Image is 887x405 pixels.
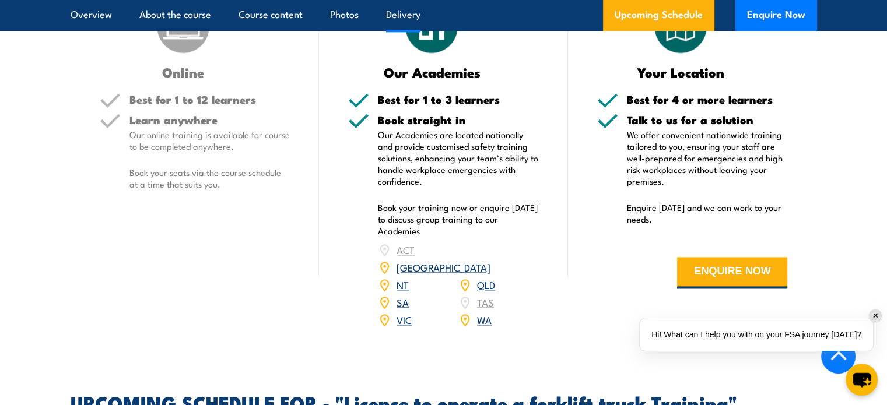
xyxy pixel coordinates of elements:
a: SA [397,295,409,309]
h5: Learn anywhere [129,114,290,125]
p: We offer convenient nationwide training tailored to you, ensuring your staff are well-prepared fo... [627,129,788,187]
h5: Talk to us for a solution [627,114,788,125]
a: [GEOGRAPHIC_DATA] [397,260,490,274]
h5: Book straight in [378,114,539,125]
a: QLD [477,277,495,291]
p: Our online training is available for course to be completed anywhere. [129,129,290,152]
h5: Best for 4 or more learners [627,94,788,105]
a: WA [477,312,492,326]
div: ✕ [869,309,882,322]
h5: Best for 1 to 12 learners [129,94,290,105]
h3: Your Location [597,65,765,79]
h3: Online [100,65,267,79]
div: Hi! What can I help you with on your FSA journey [DATE]? [640,318,873,351]
a: VIC [397,312,412,326]
h3: Our Academies [348,65,516,79]
p: Our Academies are located nationally and provide customised safety training solutions, enhancing ... [378,129,539,187]
button: ENQUIRE NOW [677,257,787,288]
p: Enquire [DATE] and we can work to your needs. [627,202,788,225]
p: Book your seats via the course schedule at a time that suits you. [129,167,290,190]
h5: Best for 1 to 3 learners [378,94,539,105]
a: NT [397,277,409,291]
p: Book your training now or enquire [DATE] to discuss group training to our Academies [378,202,539,237]
button: chat-button [846,364,878,396]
